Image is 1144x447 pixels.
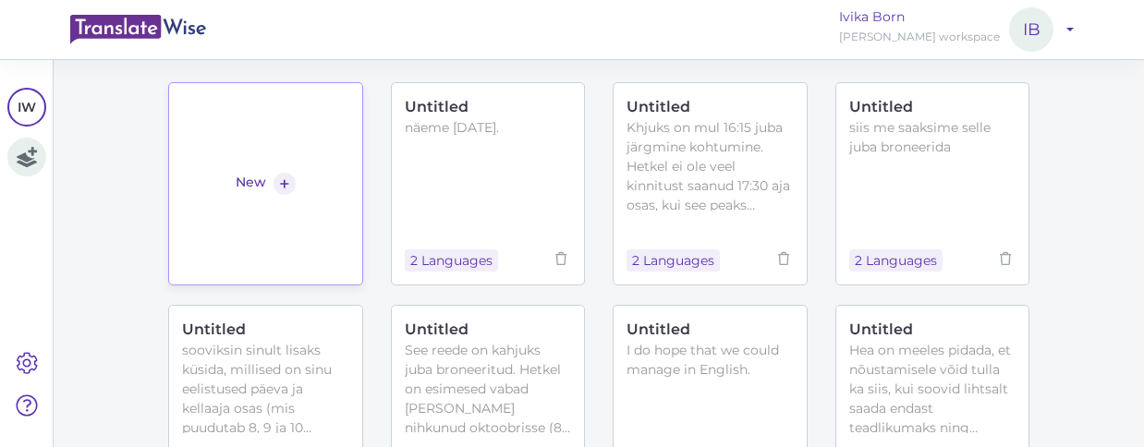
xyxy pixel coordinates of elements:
[405,341,571,433] div: See reede on kahjuks juba broneeritud. Hetkel on esimesed vabad [PERSON_NAME] nihkunud oktoobriss...
[849,319,1016,341] div: Untitled
[405,249,498,272] div: 2 Languages
[839,7,1000,27] p: Ivika Born
[849,118,1016,157] div: siis me saaksime selle juba broneerida
[839,7,1074,52] a: Ivika Born[PERSON_NAME] workspaceIB
[849,341,1016,433] div: Hea on meeles pidada, et nõustamisele võid tulla ka siis, kui soovid lihtsalt saada endast teadli...
[274,173,296,195] div: +
[182,319,348,341] div: Untitled
[405,96,571,118] div: Untitled
[405,319,571,341] div: Untitled
[627,118,793,211] div: Khjuks on mul 16:15 juba järgmine kohtumine. Hetkel ei ole veel kinnitust saanud 17:30 aja osas, ...
[627,249,720,272] div: 2 Languages
[627,341,793,380] div: I do hope that we could manage in English.
[1009,7,1053,52] span: IB
[627,319,793,341] div: Untitled
[70,15,206,44] img: main-logo.d08478e9.svg
[849,249,943,272] div: 2 Languages
[627,96,793,118] div: Untitled
[849,96,1016,118] div: Untitled
[7,88,46,127] a: IW
[182,341,348,433] div: sooviksin sinult lisaks küsida, millised on sinu eelistused päeva ja kellaaja osas (mis puudutab ...
[405,118,571,138] div: näeme [DATE].
[168,82,362,285] a: New+
[236,173,266,195] div: New
[839,30,1000,43] span: [PERSON_NAME] workspace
